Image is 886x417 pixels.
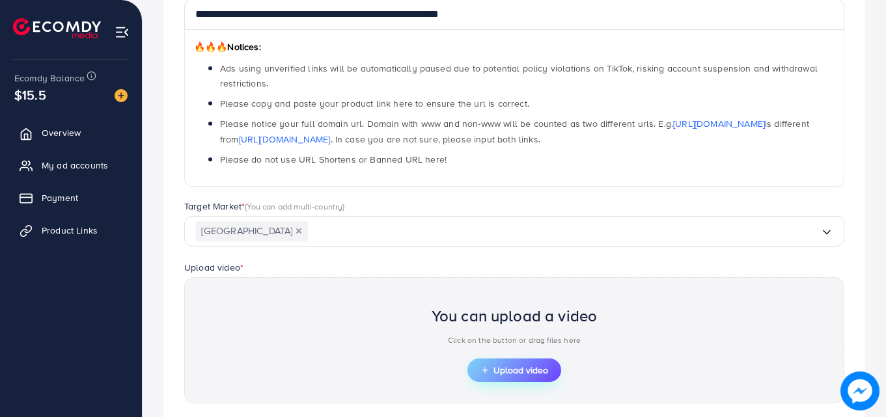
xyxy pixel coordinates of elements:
[115,25,130,40] img: menu
[42,126,81,139] span: Overview
[432,332,598,348] p: Click on the button or drag files here
[673,117,765,130] a: [URL][DOMAIN_NAME]
[10,217,132,243] a: Product Links
[184,200,345,213] label: Target Market
[467,358,561,382] button: Upload video
[480,366,548,375] span: Upload video
[194,40,227,53] span: 🔥🔥🔥
[184,261,243,274] label: Upload video
[42,224,98,237] span: Product Links
[432,306,598,325] h2: You can upload a video
[14,72,85,85] span: Ecomdy Balance
[10,185,132,211] a: Payment
[10,120,132,146] a: Overview
[220,153,447,166] span: Please do not use URL Shortens or Banned URL here!
[220,62,818,90] span: Ads using unverified links will be automatically paused due to potential policy violations on Tik...
[245,200,344,212] span: (You can add multi-country)
[14,85,46,104] span: $15.5
[195,221,308,241] span: [GEOGRAPHIC_DATA]
[844,375,876,407] img: image
[184,216,844,247] div: Search for option
[239,133,331,146] a: [URL][DOMAIN_NAME]
[220,117,809,145] span: Please notice your full domain url. Domain with www and non-www will be counted as two different ...
[194,40,261,53] span: Notices:
[10,152,132,178] a: My ad accounts
[42,191,78,204] span: Payment
[220,97,529,110] span: Please copy and paste your product link here to ensure the url is correct.
[296,228,302,234] button: Deselect Pakistan
[308,221,820,241] input: Search for option
[13,18,101,38] img: logo
[42,159,108,172] span: My ad accounts
[115,89,128,102] img: image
